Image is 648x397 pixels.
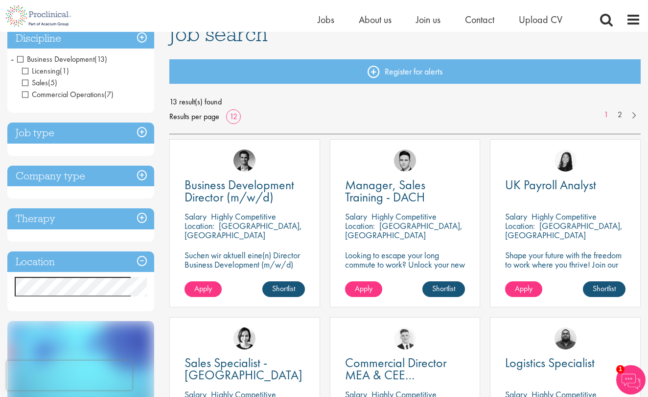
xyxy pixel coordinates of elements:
a: Shortlist [583,281,625,297]
span: Results per page [169,109,219,124]
span: Apply [194,283,212,294]
span: Salary [185,211,207,222]
span: UK Payroll Analyst [505,176,596,193]
span: Commercial Director MEA & CEE Partnerships [345,354,447,396]
span: Commercial Operations [22,89,104,99]
img: Nic Choa [233,327,255,349]
span: Manager, Sales Training - DACH [345,176,425,205]
a: 2 [613,109,627,121]
p: Highly Competitive [532,211,597,222]
a: Contact [465,13,494,26]
p: Highly Competitive [211,211,276,222]
a: Manager, Sales Training - DACH [345,179,465,203]
img: Max Slevogt [233,149,255,172]
span: Sales Specialist - [GEOGRAPHIC_DATA] [185,354,302,383]
p: [GEOGRAPHIC_DATA], [GEOGRAPHIC_DATA] [345,220,463,241]
a: Register for alerts [169,59,641,84]
a: Upload CV [519,13,562,26]
a: About us [359,13,392,26]
p: Shape your future with the freedom to work where you thrive! Join our client in a hybrid role tha... [505,250,625,288]
h3: Location [7,251,154,273]
span: Apply [355,283,372,294]
p: Looking to escape your long commute to work? Unlock your new fully flexible, remote working posit... [345,250,465,297]
a: Jobs [318,13,334,26]
a: 1 [599,109,613,121]
a: Apply [185,281,222,297]
h3: Company type [7,166,154,187]
span: 13 result(s) found [169,95,641,109]
a: Apply [345,281,382,297]
a: Shortlist [422,281,465,297]
span: Location: [185,220,214,231]
span: Job search [169,21,268,47]
h3: Job type [7,123,154,144]
p: [GEOGRAPHIC_DATA], [GEOGRAPHIC_DATA] [185,220,302,241]
p: [GEOGRAPHIC_DATA], [GEOGRAPHIC_DATA] [505,220,623,241]
span: 1 [616,365,625,373]
img: Connor Lynes [394,149,416,172]
a: Commercial Director MEA & CEE Partnerships [345,357,465,381]
img: Nicolas Daniel [394,327,416,349]
a: UK Payroll Analyst [505,179,625,191]
p: Highly Competitive [371,211,437,222]
span: Salary [345,211,367,222]
span: Location: [505,220,535,231]
span: Licensing [22,66,60,76]
span: (7) [104,89,114,99]
iframe: reCAPTCHA [7,361,132,390]
span: Commercial Operations [22,89,114,99]
span: Logistics Specialist [505,354,595,371]
img: Chatbot [616,365,646,395]
span: (5) [48,77,57,88]
span: (13) [94,54,107,64]
img: Numhom Sudsok [555,149,577,172]
a: Logistics Specialist [505,357,625,369]
span: Licensing [22,66,69,76]
a: 12 [226,111,241,122]
span: Business Development Director (m/w/d) [185,176,294,205]
p: Suchen wir aktuell eine(n) Director Business Development (m/w/d) Standort: [GEOGRAPHIC_DATA] | Mo... [185,250,305,288]
a: Shortlist [262,281,305,297]
a: Apply [505,281,542,297]
span: Location: [345,220,375,231]
span: Sales [22,77,57,88]
span: Apply [515,283,532,294]
h3: Discipline [7,28,154,49]
img: Ashley Bennett [555,327,577,349]
span: Business Development [17,54,107,64]
h3: Therapy [7,208,154,229]
span: Business Development [17,54,94,64]
a: Sales Specialist - [GEOGRAPHIC_DATA] [185,357,305,381]
span: - [11,51,14,66]
a: Join us [416,13,440,26]
span: Sales [22,77,48,88]
span: (1) [60,66,69,76]
span: Salary [505,211,527,222]
a: Business Development Director (m/w/d) [185,179,305,203]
